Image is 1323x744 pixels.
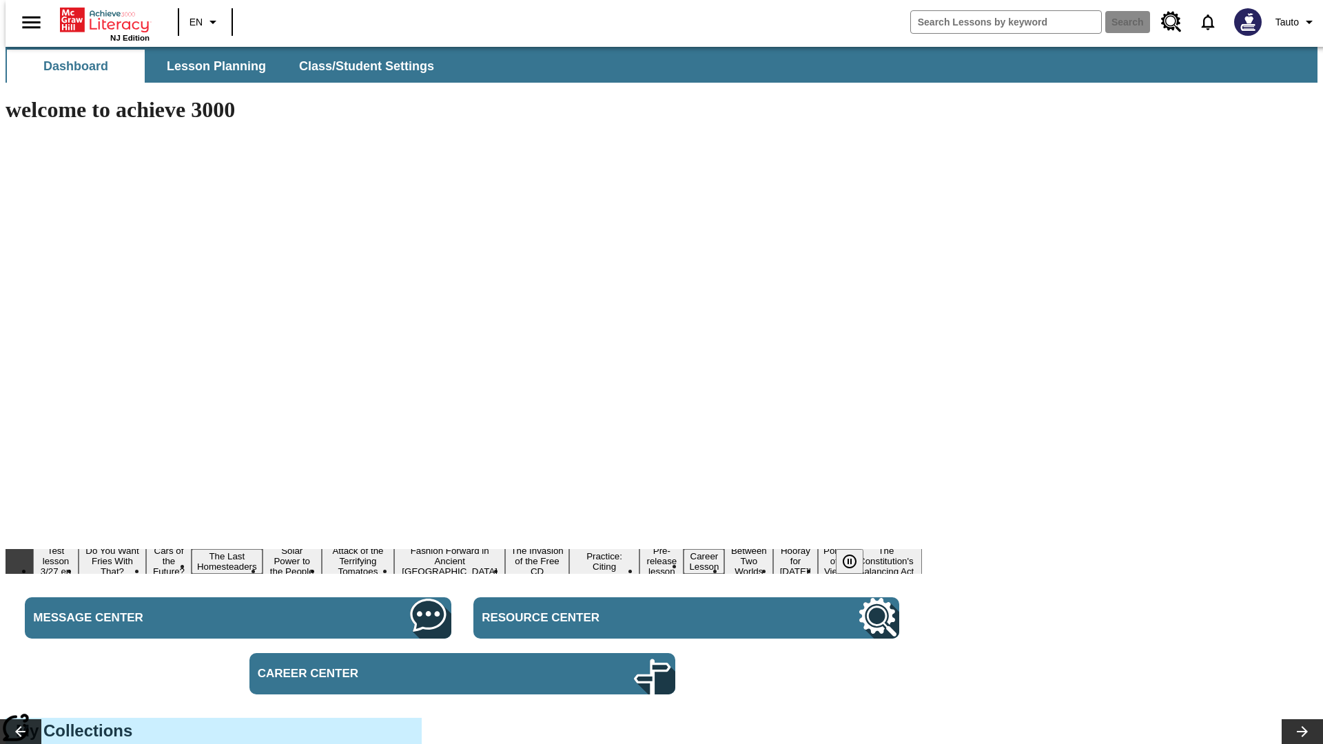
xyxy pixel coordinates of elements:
span: Lesson Planning [167,59,266,74]
img: Avatar [1234,8,1262,36]
span: EN [189,15,203,30]
button: Slide 8 The Invasion of the Free CD [505,544,568,579]
button: Open side menu [11,2,52,43]
a: Notifications [1190,4,1226,40]
button: Slide 13 Hooray for Constitution Day! [773,544,817,579]
button: Slide 4 The Last Homesteaders [192,549,263,574]
a: Resource Center, Will open in new tab [473,597,899,639]
button: Slide 2 Do You Want Fries With That? [79,544,146,579]
a: Message Center [25,597,451,639]
button: Slide 10 Pre-release lesson [639,544,684,579]
button: Select a new avatar [1226,4,1270,40]
button: Language: EN, Select a language [183,10,227,34]
button: Profile/Settings [1270,10,1323,34]
span: Tauto [1275,15,1299,30]
span: Class/Student Settings [299,59,434,74]
span: Dashboard [43,59,108,74]
h3: My Collections [16,721,411,741]
button: Slide 3 Cars of the Future? [146,544,192,579]
button: Class/Student Settings [288,50,445,83]
button: Lesson Planning [147,50,285,83]
button: Slide 9 Mixed Practice: Citing Evidence [569,539,640,584]
button: Pause [836,549,863,574]
button: Lesson carousel, Next [1282,719,1323,744]
h1: welcome to achieve 3000 [6,97,922,123]
a: Career Center [249,653,675,694]
span: Message Center [33,611,292,625]
div: Pause [836,549,877,574]
button: Slide 14 Point of View [818,544,850,579]
button: Slide 6 Attack of the Terrifying Tomatoes [322,544,394,579]
button: Dashboard [7,50,145,83]
span: Career Center [258,667,517,681]
span: Resource Center [482,611,741,625]
button: Slide 12 Between Two Worlds [724,544,773,579]
button: Slide 1 Test lesson 3/27 en [33,544,79,579]
button: Slide 7 Fashion Forward in Ancient Rome [394,544,505,579]
div: SubNavbar [6,50,447,83]
button: Slide 5 Solar Power to the People [263,544,322,579]
a: Resource Center, Will open in new tab [1153,3,1190,41]
button: Slide 11 Career Lesson [684,549,724,574]
div: Home [60,5,150,42]
span: NJ Edition [110,34,150,42]
button: Slide 15 The Constitution's Balancing Act [850,544,922,579]
a: Home [60,6,150,34]
input: search field [911,11,1101,33]
div: SubNavbar [6,47,1317,83]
